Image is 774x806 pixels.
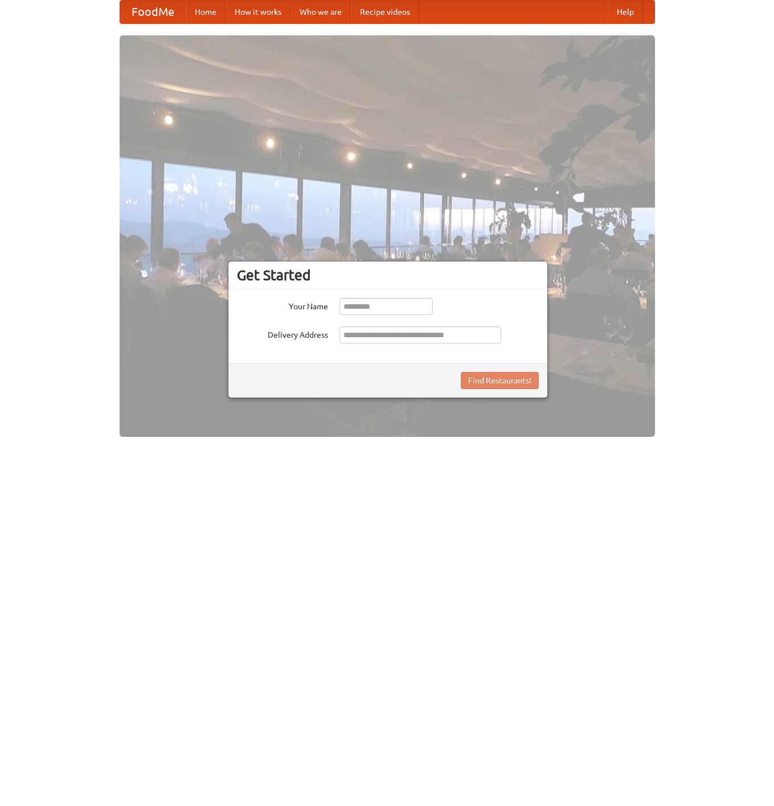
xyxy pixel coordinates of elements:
[226,1,290,23] a: How it works
[237,326,328,341] label: Delivery Address
[290,1,351,23] a: Who we are
[608,1,643,23] a: Help
[351,1,419,23] a: Recipe videos
[186,1,226,23] a: Home
[461,372,539,389] button: Find Restaurants!
[237,298,328,312] label: Your Name
[120,1,186,23] a: FoodMe
[237,267,539,284] h3: Get Started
